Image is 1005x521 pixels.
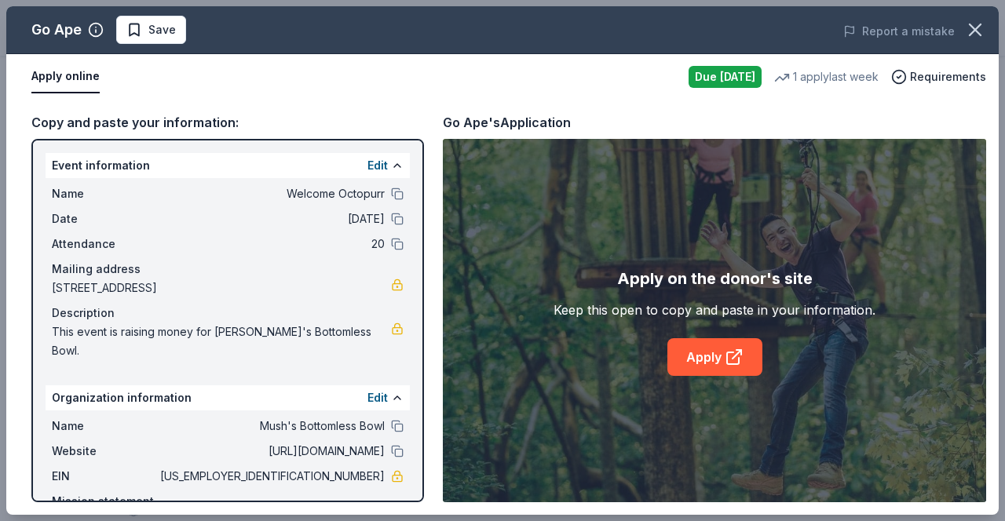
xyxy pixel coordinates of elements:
span: This event is raising money for [PERSON_NAME]'s Bottomless Bowl. [52,322,391,360]
div: 1 apply last week [774,67,879,86]
a: Apply [667,338,762,376]
div: Description [52,304,404,322]
span: Mush's Bottomless Bowl [157,417,385,435]
div: Organization information [46,385,410,410]
button: Edit [367,388,388,407]
span: Save [148,20,176,39]
span: Name [52,184,157,203]
div: Go Ape's Application [443,112,571,133]
button: Save [116,16,186,44]
button: Edit [367,156,388,175]
span: Requirements [910,67,986,86]
span: Date [52,209,157,228]
span: Welcome Octopurr [157,184,385,203]
span: 20 [157,235,385,253]
button: Requirements [891,67,986,86]
span: Attendance [52,235,157,253]
span: Website [52,442,157,461]
button: Apply online [31,60,100,93]
span: [US_EMPLOYER_IDENTIFICATION_NUMBER] [157,467,385,486]
div: Mailing address [52,260,404,279]
span: [URL][DOMAIN_NAME] [157,442,385,461]
div: Event information [46,153,410,178]
div: Mission statement [52,492,404,511]
div: Copy and paste your information: [31,112,424,133]
span: Name [52,417,157,435]
div: Apply on the donor's site [617,266,813,291]
div: Keep this open to copy and paste in your information. [554,301,875,319]
span: [STREET_ADDRESS] [52,279,391,297]
span: [DATE] [157,209,385,228]
div: Due [DATE] [689,66,762,88]
button: Report a mistake [843,22,955,41]
span: EIN [52,467,157,486]
div: Go Ape [31,17,82,42]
